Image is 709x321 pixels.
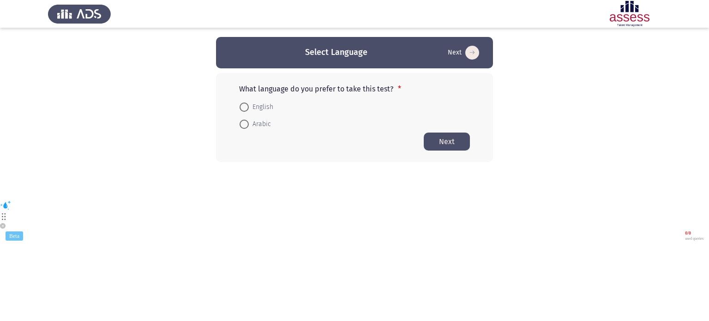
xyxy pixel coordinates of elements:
[424,133,470,151] button: Start assessment
[598,1,661,27] img: Assessment logo of Potentiality Assessment R2 (EN/AR)
[305,47,367,58] h3: Select Language
[445,45,482,60] button: Start assessment
[685,236,703,241] span: used queries
[239,85,470,93] p: What language do you prefer to take this test?
[685,230,703,236] span: 0 / 0
[6,231,23,241] div: Beta
[249,119,271,130] span: Arabic
[48,1,111,27] img: Assess Talent Management logo
[249,102,273,113] span: English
